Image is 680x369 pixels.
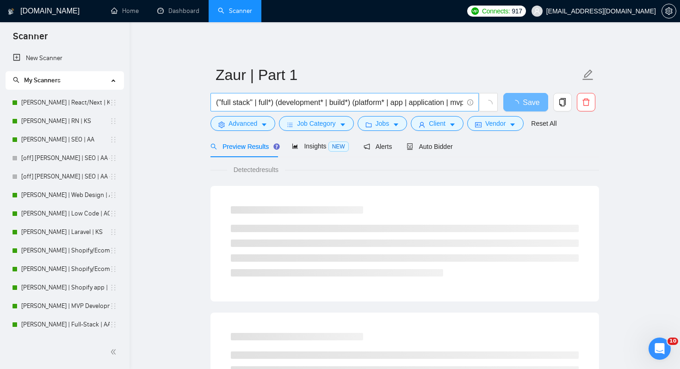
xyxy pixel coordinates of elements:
[21,167,110,186] a: [off] [PERSON_NAME] | SEO | AA - Light, Low Budget
[393,121,399,128] span: caret-down
[279,116,353,131] button: barsJob Categorycaret-down
[110,302,117,310] span: holder
[365,121,372,128] span: folder
[21,241,110,260] a: [PERSON_NAME] | Shopify/Ecom | KS - lower requirements
[110,247,117,254] span: holder
[110,265,117,273] span: holder
[577,98,595,106] span: delete
[110,210,117,217] span: holder
[503,93,548,111] button: Save
[24,76,61,84] span: My Scanners
[21,223,110,241] a: [PERSON_NAME] | Laravel | KS
[6,297,124,315] li: Michael | MVP Development | AA
[21,278,110,297] a: [PERSON_NAME] | Shopify app | KS
[21,149,110,167] a: [off] [PERSON_NAME] | SEO | AA - Strict, High Budget
[577,93,595,111] button: delete
[6,204,124,223] li: Anna | Low Code | AO
[661,4,676,18] button: setting
[210,143,277,150] span: Preview Results
[376,118,389,129] span: Jobs
[21,112,110,130] a: [PERSON_NAME] | RN | KS
[467,116,524,131] button: idcardVendorcaret-down
[227,165,285,175] span: Detected results
[110,228,117,236] span: holder
[407,143,452,150] span: Auto Bidder
[6,334,124,352] li: Michael | Web App | AA
[649,338,671,360] iframe: Intercom live chat
[467,99,473,105] span: info-circle
[6,30,55,49] span: Scanner
[553,93,572,111] button: copy
[364,143,370,150] span: notification
[419,121,425,128] span: user
[523,97,539,108] span: Save
[110,99,117,106] span: holder
[358,116,408,131] button: folderJobscaret-down
[111,7,139,15] a: homeHome
[110,173,117,180] span: holder
[272,142,281,151] div: Tooltip anchor
[8,4,14,19] img: logo
[21,186,110,204] a: [PERSON_NAME] | Web Design | AO
[429,118,445,129] span: Client
[21,130,110,149] a: [PERSON_NAME] | SEO | AA
[475,121,482,128] span: idcard
[6,278,124,297] li: Andrew | Shopify app | KS
[407,143,413,150] span: robot
[6,241,124,260] li: Andrew | Shopify/Ecom | KS - lower requirements
[216,63,580,86] input: Scanner name...
[512,6,522,16] span: 917
[6,93,124,112] li: Ann | React/Next | KS
[534,8,540,14] span: user
[21,204,110,223] a: [PERSON_NAME] | Low Code | AO
[328,141,349,152] span: NEW
[485,118,506,129] span: Vendor
[21,260,110,278] a: [PERSON_NAME] | Shopify/Ecom | KS
[6,223,124,241] li: Terry | Laravel | KS
[229,118,257,129] span: Advanced
[287,121,293,128] span: bars
[110,191,117,199] span: holder
[668,338,678,345] span: 10
[340,121,346,128] span: caret-down
[484,100,493,108] span: loading
[531,118,556,129] a: Reset All
[6,260,124,278] li: Andrew | Shopify/Ecom | KS
[297,118,335,129] span: Job Category
[21,93,110,112] a: [PERSON_NAME] | React/Next | KS
[110,347,119,357] span: double-left
[364,143,392,150] span: Alerts
[21,297,110,315] a: [PERSON_NAME] | MVP Development | AA
[13,77,19,83] span: search
[471,7,479,15] img: upwork-logo.png
[110,136,117,143] span: holder
[411,116,464,131] button: userClientcaret-down
[292,143,298,149] span: area-chart
[6,49,124,68] li: New Scanner
[13,76,61,84] span: My Scanners
[6,315,124,334] li: Michael | Full-Stack | AA
[292,142,348,150] span: Insights
[582,69,594,81] span: edit
[157,7,199,15] a: dashboardDashboard
[6,149,124,167] li: [off] Nick | SEO | AA - Strict, High Budget
[662,7,676,15] span: setting
[218,121,225,128] span: setting
[509,121,516,128] span: caret-down
[512,100,523,107] span: loading
[21,315,110,334] a: [PERSON_NAME] | Full-Stack | AA
[261,121,267,128] span: caret-down
[482,6,510,16] span: Connects:
[110,321,117,328] span: holder
[661,7,676,15] a: setting
[110,117,117,125] span: holder
[6,167,124,186] li: [off] Nick | SEO | AA - Light, Low Budget
[110,154,117,162] span: holder
[210,143,217,150] span: search
[110,284,117,291] span: holder
[13,49,116,68] a: New Scanner
[216,97,463,108] input: Search Freelance Jobs...
[6,186,124,204] li: Anna | Web Design | AO
[6,130,124,149] li: Nick | SEO | AA
[449,121,456,128] span: caret-down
